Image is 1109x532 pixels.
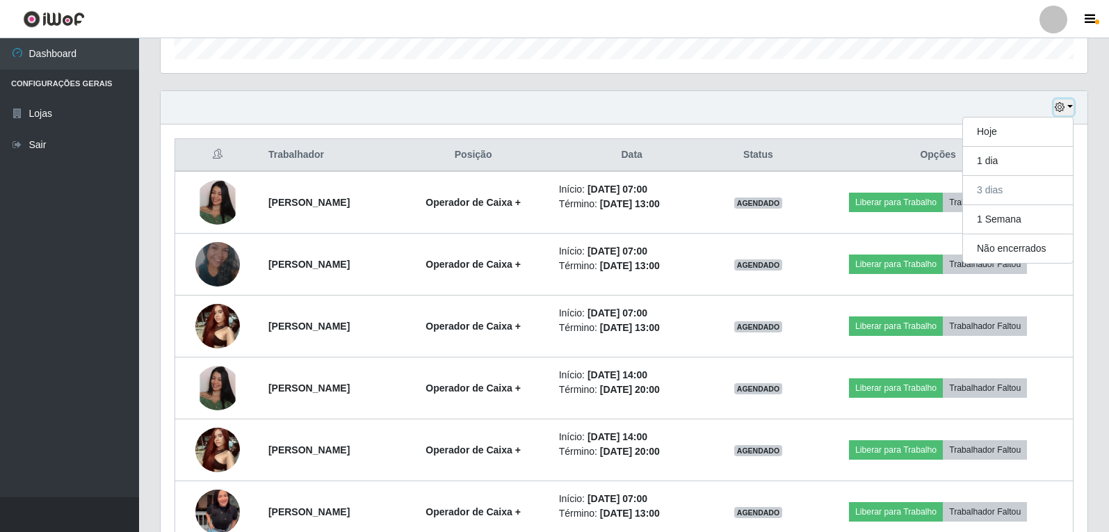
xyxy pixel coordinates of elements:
[559,182,705,197] li: Início:
[195,296,240,355] img: 1758744784404.jpeg
[803,139,1073,172] th: Opções
[559,444,705,459] li: Término:
[963,234,1073,263] button: Não encerrados
[268,197,350,208] strong: [PERSON_NAME]
[559,382,705,397] li: Término:
[396,139,551,172] th: Posição
[588,184,647,195] time: [DATE] 07:00
[588,493,647,504] time: [DATE] 07:00
[943,193,1027,212] button: Trabalhador Faltou
[559,368,705,382] li: Início:
[426,259,521,270] strong: Operador de Caixa +
[559,492,705,506] li: Início:
[268,321,350,332] strong: [PERSON_NAME]
[963,176,1073,205] button: 3 dias
[849,193,943,212] button: Liberar para Trabalho
[849,378,943,398] button: Liberar para Trabalho
[426,382,521,394] strong: Operador de Caixa +
[23,10,85,28] img: CoreUI Logo
[734,507,783,518] span: AGENDADO
[734,445,783,456] span: AGENDADO
[963,118,1073,147] button: Hoje
[943,255,1027,274] button: Trabalhador Faltou
[195,420,240,479] img: 1758744784404.jpeg
[195,366,240,410] img: 1756749190909.jpeg
[963,147,1073,176] button: 1 dia
[559,506,705,521] li: Término:
[943,502,1027,522] button: Trabalhador Faltou
[268,444,350,456] strong: [PERSON_NAME]
[849,502,943,522] button: Liberar para Trabalho
[559,197,705,211] li: Término:
[849,440,943,460] button: Liberar para Trabalho
[600,198,660,209] time: [DATE] 13:00
[588,431,647,442] time: [DATE] 14:00
[849,316,943,336] button: Liberar para Trabalho
[600,508,660,519] time: [DATE] 13:00
[734,383,783,394] span: AGENDADO
[426,321,521,332] strong: Operador de Caixa +
[600,446,660,457] time: [DATE] 20:00
[963,205,1073,234] button: 1 Semana
[559,244,705,259] li: Início:
[268,506,350,517] strong: [PERSON_NAME]
[268,259,350,270] strong: [PERSON_NAME]
[559,306,705,321] li: Início:
[268,382,350,394] strong: [PERSON_NAME]
[559,321,705,335] li: Término:
[195,225,240,304] img: 1758461814871.jpeg
[734,259,783,271] span: AGENDADO
[260,139,396,172] th: Trabalhador
[713,139,804,172] th: Status
[588,245,647,257] time: [DATE] 07:00
[943,378,1027,398] button: Trabalhador Faltou
[943,316,1027,336] button: Trabalhador Faltou
[588,369,647,380] time: [DATE] 14:00
[195,180,240,225] img: 1756749190909.jpeg
[734,321,783,332] span: AGENDADO
[600,384,660,395] time: [DATE] 20:00
[849,255,943,274] button: Liberar para Trabalho
[588,307,647,319] time: [DATE] 07:00
[734,198,783,209] span: AGENDADO
[600,322,660,333] time: [DATE] 13:00
[551,139,713,172] th: Data
[426,506,521,517] strong: Operador de Caixa +
[426,197,521,208] strong: Operador de Caixa +
[559,430,705,444] li: Início:
[600,260,660,271] time: [DATE] 13:00
[559,259,705,273] li: Término:
[426,444,521,456] strong: Operador de Caixa +
[943,440,1027,460] button: Trabalhador Faltou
